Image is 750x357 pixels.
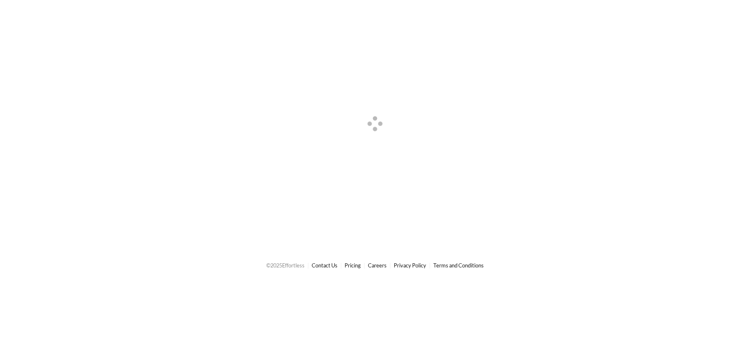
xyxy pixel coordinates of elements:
span: © 2025 Effortless [266,262,305,269]
a: Contact Us [312,262,337,269]
a: Privacy Policy [394,262,426,269]
a: Pricing [345,262,361,269]
a: Careers [368,262,387,269]
a: Terms and Conditions [433,262,484,269]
